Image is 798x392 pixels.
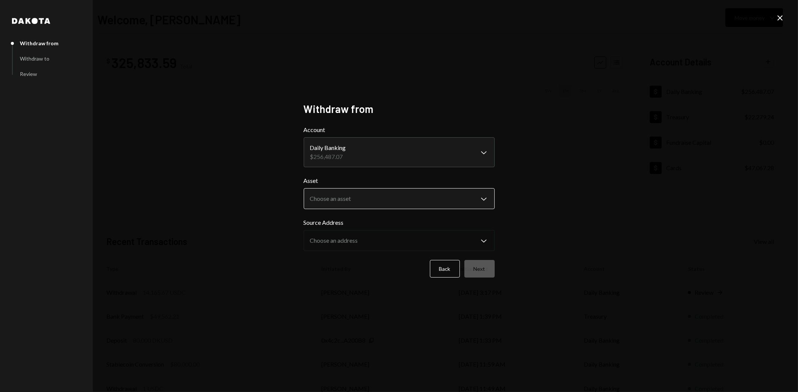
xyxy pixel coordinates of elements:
div: Withdraw to [20,55,49,62]
div: Withdraw from [20,40,58,46]
button: Asset [304,188,495,209]
button: Back [430,260,460,278]
h2: Withdraw from [304,102,495,116]
button: Account [304,137,495,167]
label: Account [304,125,495,134]
label: Source Address [304,218,495,227]
div: Review [20,71,37,77]
label: Asset [304,176,495,185]
button: Source Address [304,230,495,251]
